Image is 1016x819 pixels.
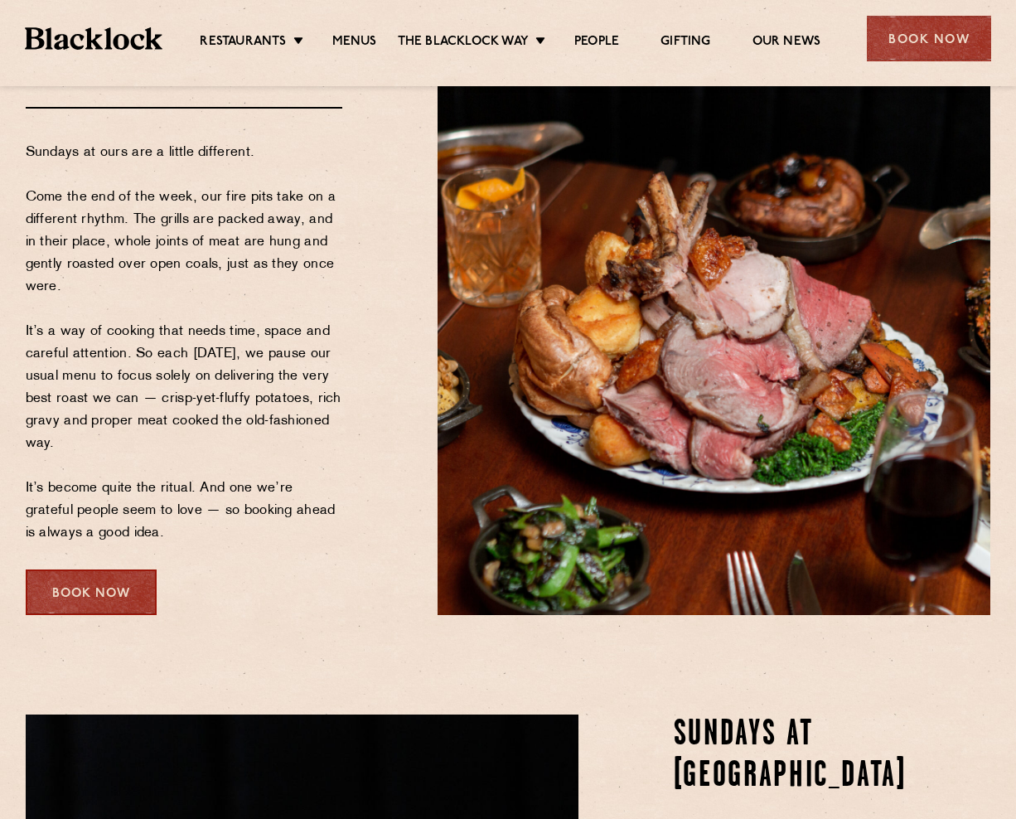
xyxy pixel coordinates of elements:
img: BL_Textured_Logo-footer-cropped.svg [25,27,162,51]
div: Book Now [26,569,157,615]
a: Restaurants [200,34,286,52]
a: People [574,34,619,52]
a: Gifting [660,34,710,52]
a: Our News [752,34,821,52]
h2: Sundays at [GEOGRAPHIC_DATA] [674,715,991,797]
p: Sundays at ours are a little different. Come the end of the week, our fire pits take on a differe... [26,142,343,545]
div: Book Now [867,16,991,61]
a: Menus [332,34,377,52]
a: The Blacklock Way [398,34,529,52]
